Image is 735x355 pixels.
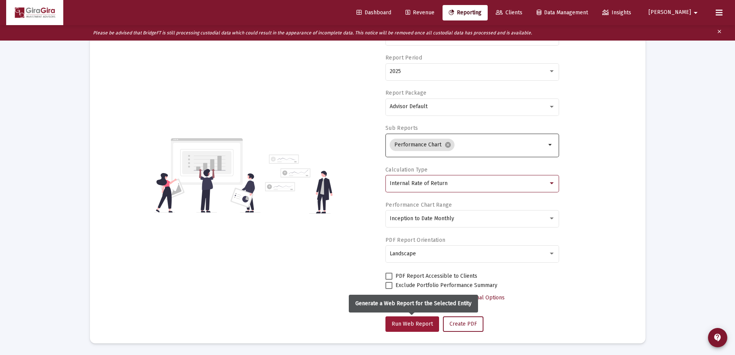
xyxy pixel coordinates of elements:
[443,316,483,332] button: Create PDF
[392,321,433,327] span: Run Web Report
[385,54,422,61] label: Report Period
[390,137,546,153] mat-chip-list: Selection
[390,180,448,187] span: Internal Rate of Return
[546,140,555,149] mat-icon: arrow_drop_down
[406,9,434,16] span: Revenue
[385,90,426,96] label: Report Package
[460,294,505,301] span: Additional Options
[350,5,397,20] a: Dashboard
[496,9,522,16] span: Clients
[392,294,445,301] span: Select Custom Period
[265,155,333,214] img: reporting-alt
[444,141,451,148] mat-icon: cancel
[490,5,529,20] a: Clients
[390,250,416,257] span: Landscape
[385,202,452,208] label: Performance Chart Range
[395,272,477,281] span: PDF Report Accessible to Clients
[399,5,441,20] a: Revenue
[385,316,439,332] button: Run Web Report
[390,215,454,222] span: Inception to Date Monthly
[395,281,497,290] span: Exclude Portfolio Performance Summary
[537,9,588,16] span: Data Management
[602,9,631,16] span: Insights
[390,103,427,110] span: Advisor Default
[691,5,700,20] mat-icon: arrow_drop_down
[449,321,477,327] span: Create PDF
[390,139,455,151] mat-chip: Performance Chart
[357,9,391,16] span: Dashboard
[12,5,57,20] img: Dashboard
[716,27,722,39] mat-icon: clear
[154,137,260,214] img: reporting
[596,5,637,20] a: Insights
[390,68,401,75] span: 2025
[93,30,532,36] i: Please be advised that BridgeFT is still processing custodial data which could result in the appe...
[639,5,710,20] button: [PERSON_NAME]
[649,9,691,16] span: [PERSON_NAME]
[385,125,418,131] label: Sub Reports
[385,237,445,243] label: PDF Report Orientation
[385,166,427,173] label: Calculation Type
[531,5,594,20] a: Data Management
[449,9,482,16] span: Reporting
[443,5,488,20] a: Reporting
[713,333,722,342] mat-icon: contact_support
